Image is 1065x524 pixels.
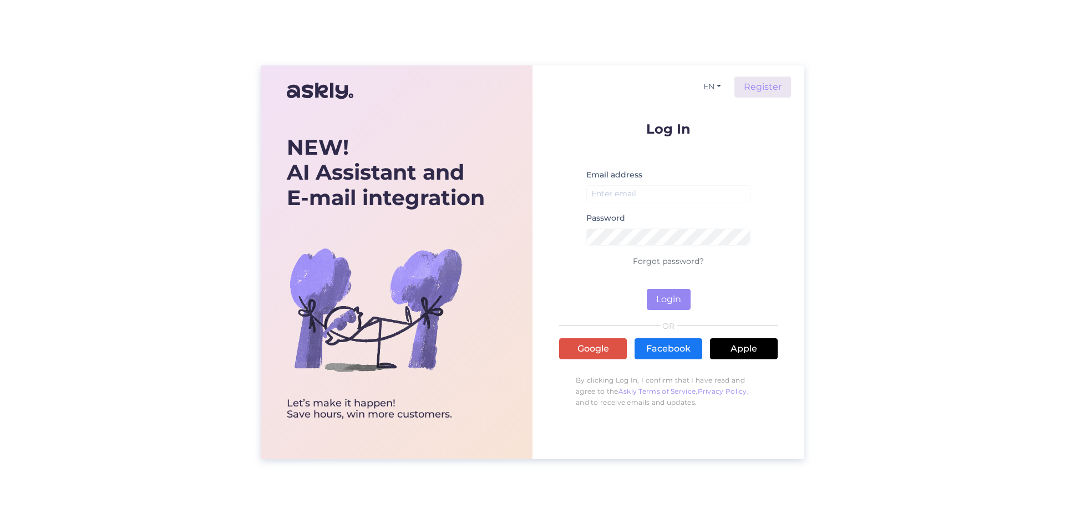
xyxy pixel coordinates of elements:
[618,387,696,395] a: Askly Terms of Service
[559,122,778,136] p: Log In
[710,338,778,359] a: Apple
[633,256,704,266] a: Forgot password?
[647,289,691,310] button: Login
[287,221,464,398] img: bg-askly
[635,338,702,359] a: Facebook
[559,338,627,359] a: Google
[586,212,625,224] label: Password
[586,185,750,202] input: Enter email
[287,398,485,420] div: Let’s make it happen! Save hours, win more customers.
[287,134,349,160] b: NEW!
[287,78,353,104] img: Askly
[586,169,642,181] label: Email address
[661,322,677,330] span: OR
[699,79,726,95] button: EN
[698,387,747,395] a: Privacy Policy
[287,135,485,211] div: AI Assistant and E-mail integration
[734,77,791,98] a: Register
[559,369,778,414] p: By clicking Log In, I confirm that I have read and agree to the , , and to receive emails and upd...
